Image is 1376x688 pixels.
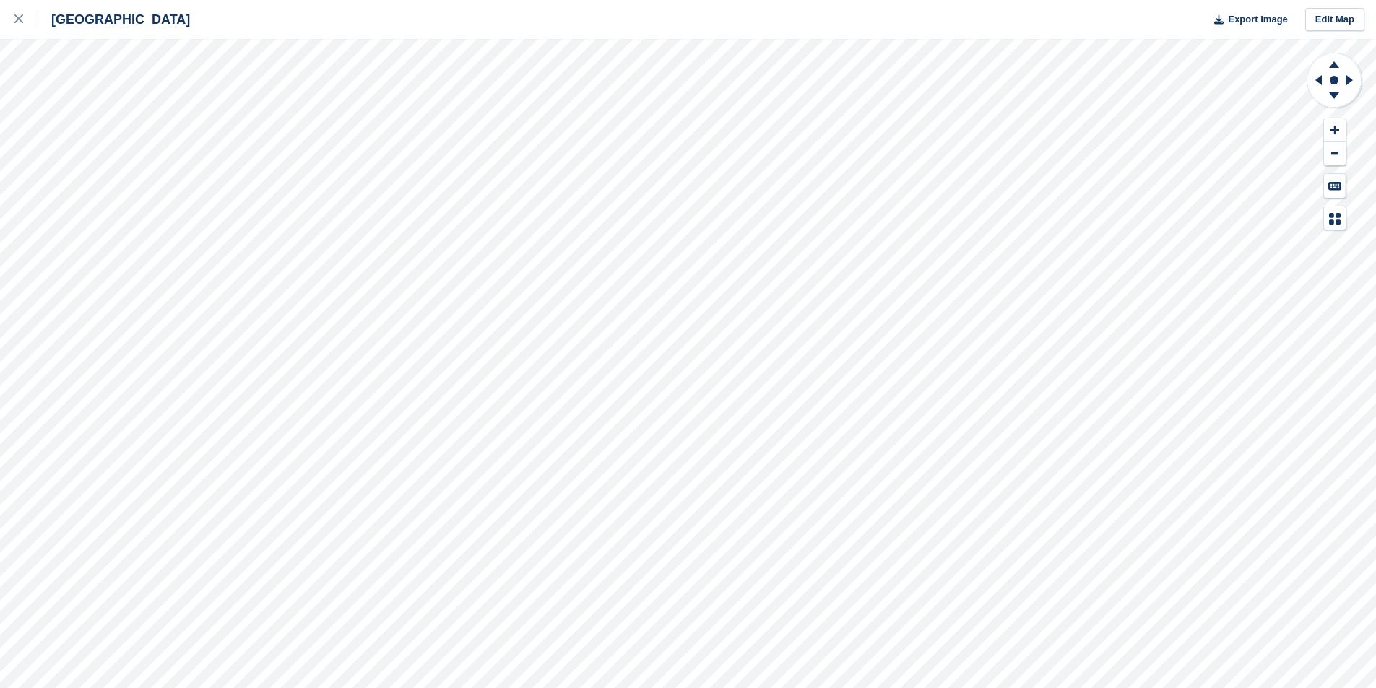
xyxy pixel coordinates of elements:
button: Map Legend [1324,206,1346,230]
div: [GEOGRAPHIC_DATA] [38,11,190,28]
button: Zoom Out [1324,142,1346,166]
button: Zoom In [1324,118,1346,142]
a: Edit Map [1305,8,1364,32]
span: Export Image [1228,12,1287,27]
button: Keyboard Shortcuts [1324,174,1346,198]
button: Export Image [1206,8,1288,32]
